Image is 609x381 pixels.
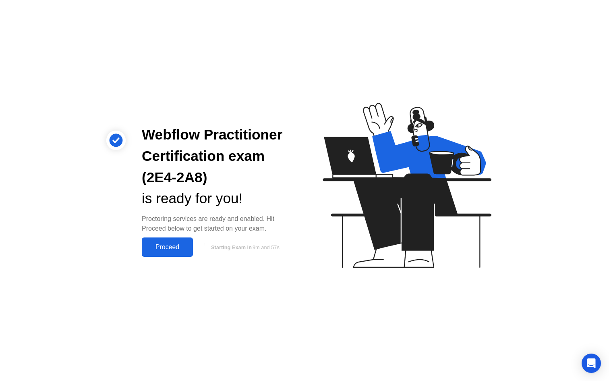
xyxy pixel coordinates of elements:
div: Open Intercom Messenger [582,354,601,373]
div: Proceed [144,244,191,251]
button: Proceed [142,237,193,257]
div: Webflow Practitioner Certification exam (2E4-2A8) [142,124,292,188]
button: Starting Exam in9m and 57s [197,239,292,255]
span: 9m and 57s [253,244,280,250]
div: Proctoring services are ready and enabled. Hit Proceed below to get started on your exam. [142,214,292,233]
div: is ready for you! [142,188,292,209]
